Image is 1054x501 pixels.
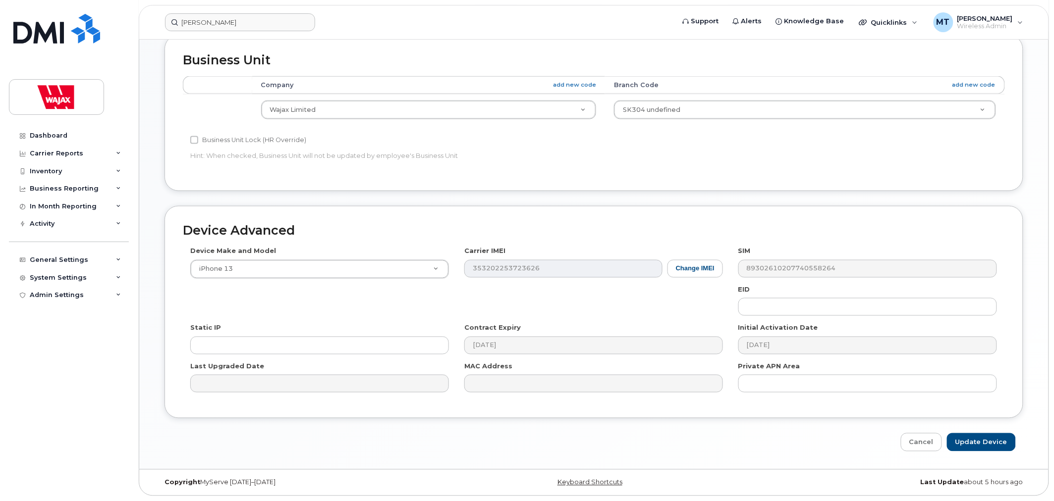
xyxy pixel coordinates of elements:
label: Carrier IMEI [464,247,505,256]
a: Alerts [726,11,769,31]
h2: Business Unit [183,53,1005,67]
a: iPhone 13 [191,260,448,278]
strong: Copyright [165,479,200,486]
h2: Device Advanced [183,224,1005,238]
span: Alerts [741,16,762,26]
label: MAC Address [464,362,512,371]
th: Branch Code [605,76,1005,94]
label: Static IP [190,323,221,333]
span: iPhone 13 [193,265,233,274]
a: Knowledge Base [769,11,851,31]
span: Wajax Limited [270,106,316,113]
label: SIM [738,247,751,256]
span: Quicklinks [871,18,907,26]
input: Find something... [165,13,315,31]
div: MyServe [DATE]–[DATE] [157,479,448,487]
a: Keyboard Shortcuts [557,479,622,486]
a: Support [676,11,726,31]
label: Last Upgraded Date [190,362,264,371]
label: Business Unit Lock (HR Override) [190,134,306,146]
label: EID [738,285,750,295]
strong: Last Update [921,479,964,486]
a: Cancel [901,433,942,451]
span: Knowledge Base [784,16,844,26]
span: MT [937,16,950,28]
button: Change IMEI [667,260,723,278]
a: add new code [952,81,996,89]
input: Business Unit Lock (HR Override) [190,136,198,144]
a: SK304 undefined [614,101,996,119]
div: Michael Tran [927,12,1030,32]
span: Support [691,16,719,26]
span: [PERSON_NAME] [957,14,1013,22]
input: Update Device [947,433,1016,451]
a: Wajax Limited [262,101,596,119]
div: Quicklinks [852,12,925,32]
label: Contract Expiry [464,323,521,333]
span: Wireless Admin [957,22,1013,30]
div: about 5 hours ago [739,479,1031,487]
p: Hint: When checked, Business Unit will not be updated by employee's Business Unit [190,151,723,160]
label: Device Make and Model [190,247,276,256]
span: SK304 undefined [623,106,680,113]
label: Private APN Area [738,362,800,371]
th: Company [252,76,606,94]
a: add new code [553,81,596,89]
label: Initial Activation Date [738,323,818,333]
